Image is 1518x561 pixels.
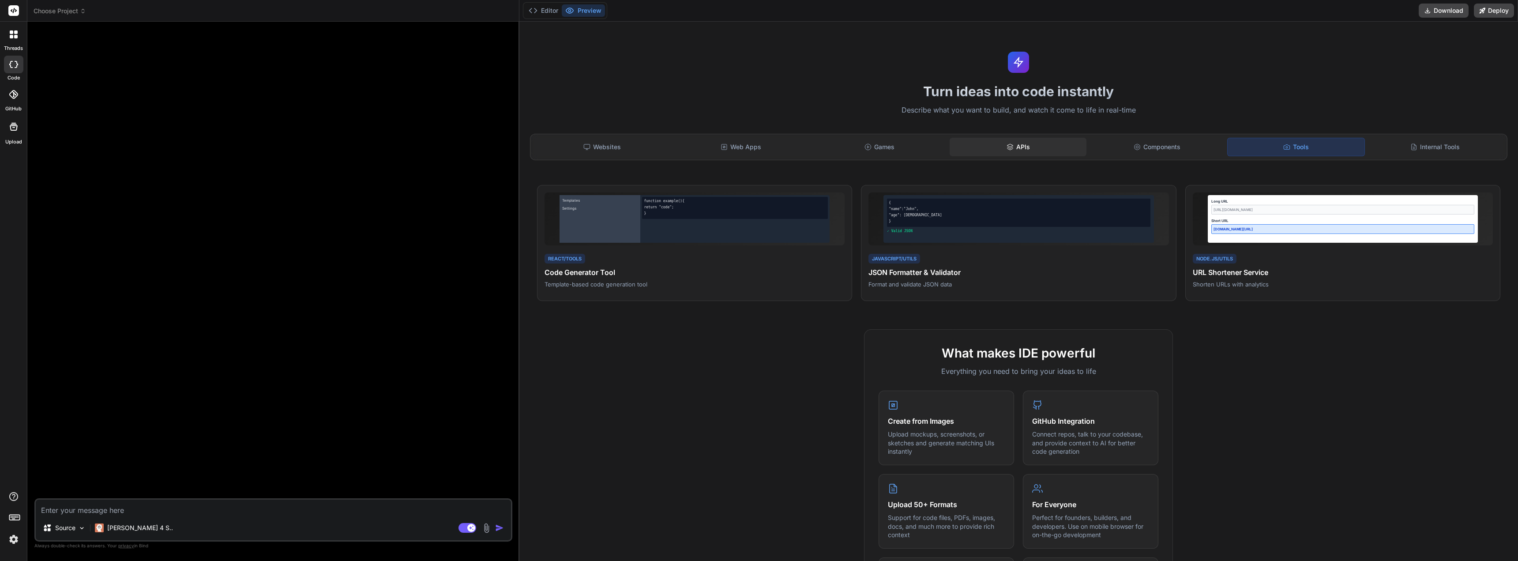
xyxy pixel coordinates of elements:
[673,138,809,156] div: Web Apps
[868,280,1169,288] p: Format and validate JSON data
[4,45,23,52] label: threads
[534,138,671,156] div: Websites
[644,199,826,204] div: function example() {
[562,4,605,17] button: Preview
[1211,218,1474,223] div: Short URL
[5,138,22,146] label: Upload
[34,542,512,550] p: Always double-check its answers. Your in Bind
[644,205,826,210] div: return "code";
[889,200,1148,206] div: {
[495,523,504,532] img: icon
[1032,430,1149,456] p: Connect repos, talk to your codebase, and provide context to AI for better code generation
[1032,499,1149,510] h4: For Everyone
[34,7,86,15] span: Choose Project
[525,105,1513,116] p: Describe what you want to build, and watch it come to life in real-time
[55,523,75,532] p: Source
[95,523,104,532] img: Claude 4 Sonnet
[868,254,920,264] div: JavaScript/Utils
[811,138,948,156] div: Games
[879,344,1158,362] h2: What makes IDE powerful
[545,280,845,288] p: Template-based code generation tool
[1419,4,1469,18] button: Download
[1032,513,1149,539] p: Perfect for founders, builders, and developers. Use on mobile browser for on-the-go development
[1088,138,1225,156] div: Components
[644,211,826,216] div: }
[889,207,1148,212] div: "name":"John",
[545,267,845,278] h4: Code Generator Tool
[561,197,639,204] div: Templates
[5,105,22,113] label: GitHub
[1474,4,1514,18] button: Deploy
[879,366,1158,377] p: Everything you need to bring your ideas to life
[1032,416,1149,426] h4: GitHub Integration
[889,219,1148,224] div: }
[481,523,492,533] img: attachment
[118,543,134,548] span: privacy
[1367,138,1503,156] div: Internal Tools
[1193,254,1236,264] div: Node.js/Utils
[1227,138,1365,156] div: Tools
[545,254,585,264] div: React/Tools
[1193,280,1493,288] p: Shorten URLs with analytics
[888,416,1005,426] h4: Create from Images
[1211,224,1474,234] div: [DOMAIN_NAME][URL]
[1193,267,1493,278] h4: URL Shortener Service
[868,267,1169,278] h4: JSON Formatter & Validator
[1211,205,1474,215] div: [URL][DOMAIN_NAME]
[888,513,1005,539] p: Support for code files, PDFs, images, docs, and much more to provide rich context
[525,83,1513,99] h1: Turn ideas into code instantly
[525,4,562,17] button: Editor
[1211,199,1474,204] div: Long URL
[950,138,1086,156] div: APIs
[888,499,1005,510] h4: Upload 50+ Formats
[78,524,86,532] img: Pick Models
[889,213,1148,218] div: "age": [DEMOGRAPHIC_DATA]
[107,523,173,532] p: [PERSON_NAME] 4 S..
[887,229,1150,234] div: ✓ Valid JSON
[888,430,1005,456] p: Upload mockups, screenshots, or sketches and generate matching UIs instantly
[8,74,20,82] label: code
[6,532,21,547] img: settings
[561,205,639,212] div: Settings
